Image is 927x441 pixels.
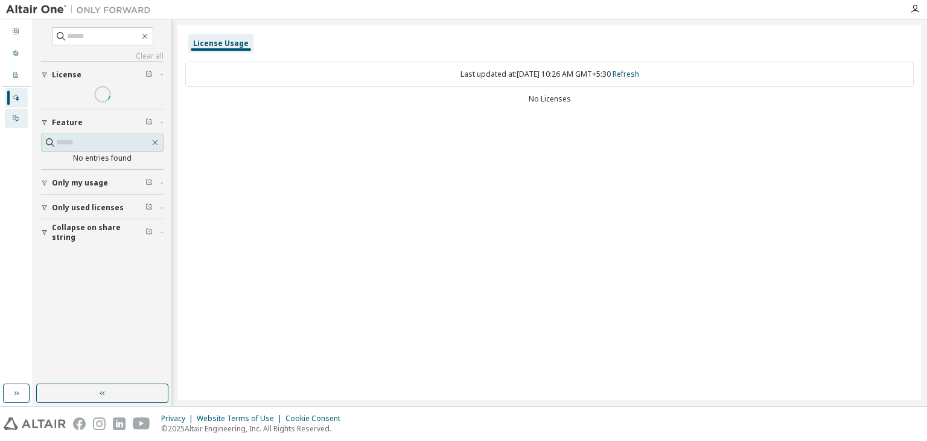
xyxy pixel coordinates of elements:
[161,414,197,423] div: Privacy
[145,70,153,80] span: Clear filter
[133,417,150,430] img: youtube.svg
[185,94,914,104] div: No Licenses
[52,70,81,80] span: License
[5,22,28,42] div: Dashboard
[41,195,164,221] button: Only used licenses
[185,62,914,87] div: Last updated at: [DATE] 10:26 AM GMT+5:30
[145,178,153,188] span: Clear filter
[52,223,145,242] span: Collapse on share string
[41,219,164,246] button: Collapse on share string
[6,4,157,16] img: Altair One
[161,423,348,434] p: © 2025 Altair Engineering, Inc. All Rights Reserved.
[41,109,164,136] button: Feature
[93,417,106,430] img: instagram.svg
[193,39,249,48] div: License Usage
[285,414,348,423] div: Cookie Consent
[52,118,83,127] span: Feature
[4,417,66,430] img: altair_logo.svg
[197,414,285,423] div: Website Terms of Use
[145,118,153,127] span: Clear filter
[52,178,108,188] span: Only my usage
[41,153,164,163] div: No entries found
[5,66,28,85] div: Company Profile
[52,203,124,213] span: Only used licenses
[113,417,126,430] img: linkedin.svg
[41,170,164,196] button: Only my usage
[613,69,639,79] a: Refresh
[5,109,28,128] div: On Prem
[5,88,28,108] div: Managed
[145,228,153,237] span: Clear filter
[41,51,164,61] a: Clear all
[5,44,28,63] div: User Profile
[73,417,86,430] img: facebook.svg
[41,62,164,88] button: License
[145,203,153,213] span: Clear filter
